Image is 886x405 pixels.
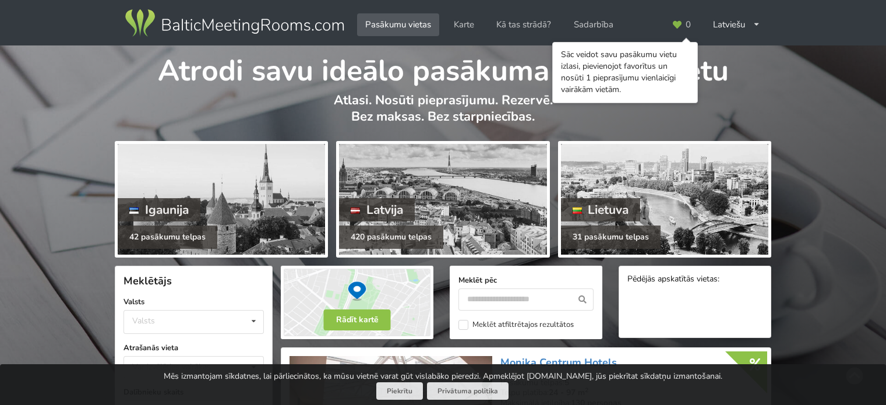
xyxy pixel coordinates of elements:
div: Valsts [132,316,155,326]
div: Sāc veidot savu pasākumu vietu izlasi, pievienojot favorītus un nosūti 1 pieprasījumu vienlaicīgi... [561,49,689,96]
div: Var izvēlēties vairākas [129,360,237,374]
span: Meklētājs [123,274,172,288]
div: 31 pasākumu telpas [561,226,661,249]
a: Igaunija 42 pasākumu telpas [115,141,328,258]
label: Valsts [123,296,264,308]
h1: Atrodi savu ideālo pasākuma norises vietu [115,45,771,90]
div: 420 pasākumu telpas [339,226,443,249]
div: Latviešu [705,13,768,36]
div: Lietuva [561,198,641,221]
a: Monika Centrum Hotels [500,355,617,369]
div: Igaunija [118,198,200,221]
div: Latvija [339,198,415,221]
label: Meklēt atfiltrētajos rezultātos [458,320,574,330]
a: Kā tas strādā? [488,13,559,36]
a: Latvija 420 pasākumu telpas [336,141,549,258]
label: Meklēt pēc [458,274,594,286]
a: Lietuva 31 pasākumu telpas [558,141,771,258]
button: Piekrītu [376,382,423,400]
div: 42 pasākumu telpas [118,226,217,249]
div: Pēdējās apskatītās vietas: [627,274,763,286]
p: Atlasi. Nosūti pieprasījumu. Rezervē. Bez maksas. Bez starpniecības. [115,92,771,137]
a: Sadarbība [566,13,622,36]
img: Baltic Meeting Rooms [123,7,346,40]
label: Atrašanās vieta [123,342,264,354]
a: Pasākumu vietas [357,13,439,36]
button: Rādīt kartē [324,309,391,330]
a: Privātuma politika [427,382,509,400]
img: Rādīt kartē [281,266,433,339]
span: 0 [686,20,691,29]
a: Karte [446,13,482,36]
